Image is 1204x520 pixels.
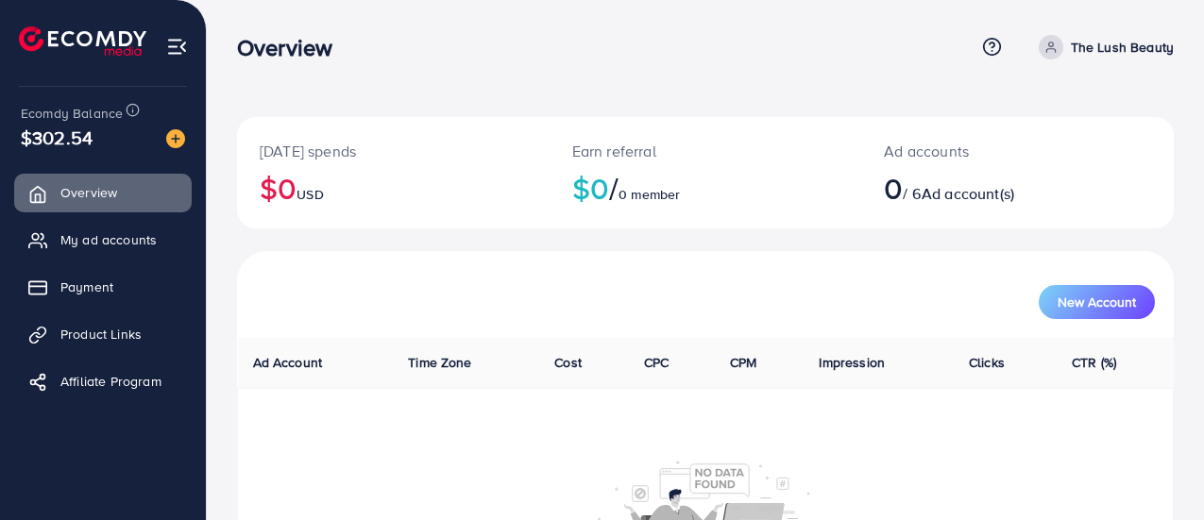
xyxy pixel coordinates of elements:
[730,353,756,372] span: CPM
[922,183,1014,204] span: Ad account(s)
[253,353,323,372] span: Ad Account
[969,353,1005,372] span: Clicks
[1071,36,1174,59] p: The Lush Beauty
[237,34,348,61] h3: Overview
[644,353,669,372] span: CPC
[884,166,903,210] span: 0
[60,372,161,391] span: Affiliate Program
[21,124,93,151] span: $302.54
[166,129,185,148] img: image
[60,183,117,202] span: Overview
[166,36,188,58] img: menu
[21,104,123,123] span: Ecomdy Balance
[572,140,839,162] p: Earn referral
[554,353,582,372] span: Cost
[884,140,1073,162] p: Ad accounts
[408,353,471,372] span: Time Zone
[260,170,527,206] h2: $0
[19,26,146,56] img: logo
[1031,35,1174,59] a: The Lush Beauty
[60,277,113,296] span: Payment
[14,268,192,306] a: Payment
[819,353,885,372] span: Impression
[609,166,619,210] span: /
[1039,285,1155,319] button: New Account
[619,185,680,204] span: 0 member
[14,174,192,211] a: Overview
[884,170,1073,206] h2: / 6
[14,362,192,400] a: Affiliate Program
[297,185,323,204] span: USD
[1058,295,1136,309] span: New Account
[1072,353,1116,372] span: CTR (%)
[60,325,142,344] span: Product Links
[14,315,192,353] a: Product Links
[260,140,527,162] p: [DATE] spends
[572,170,839,206] h2: $0
[60,230,157,249] span: My ad accounts
[14,221,192,259] a: My ad accounts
